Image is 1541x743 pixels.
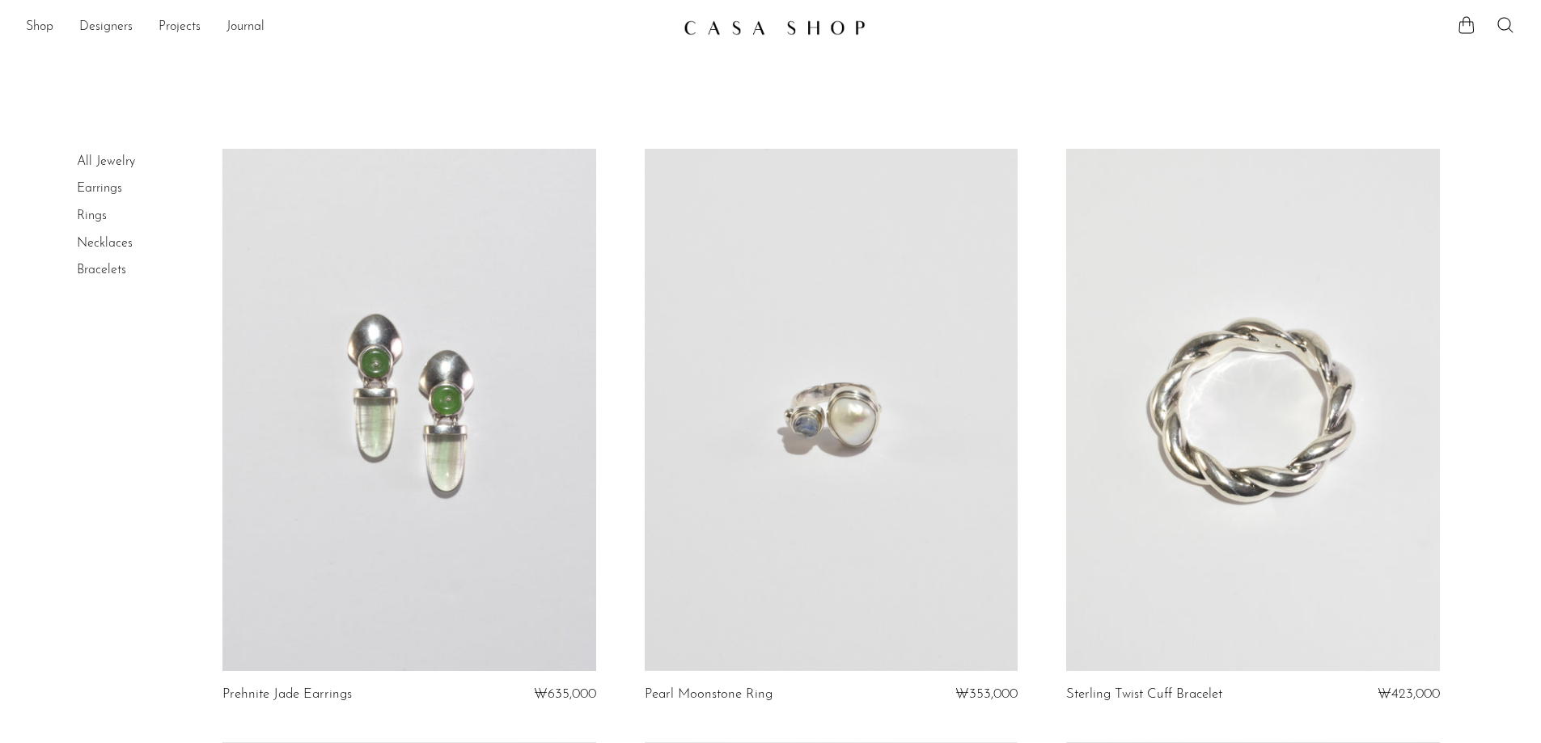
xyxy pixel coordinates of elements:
[1378,687,1440,701] span: ₩423,000
[955,687,1018,701] span: ₩353,000
[26,17,53,38] a: Shop
[222,687,352,702] a: Prehnite Jade Earrings
[79,17,133,38] a: Designers
[77,155,135,168] a: All Jewelry
[77,264,126,277] a: Bracelets
[159,17,201,38] a: Projects
[645,687,773,702] a: Pearl Moonstone Ring
[26,14,671,41] nav: Desktop navigation
[77,182,122,195] a: Earrings
[534,687,596,701] span: ₩635,000
[26,14,671,41] ul: NEW HEADER MENU
[77,209,107,222] a: Rings
[1066,687,1222,702] a: Sterling Twist Cuff Bracelet
[226,17,265,38] a: Journal
[77,237,133,250] a: Necklaces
